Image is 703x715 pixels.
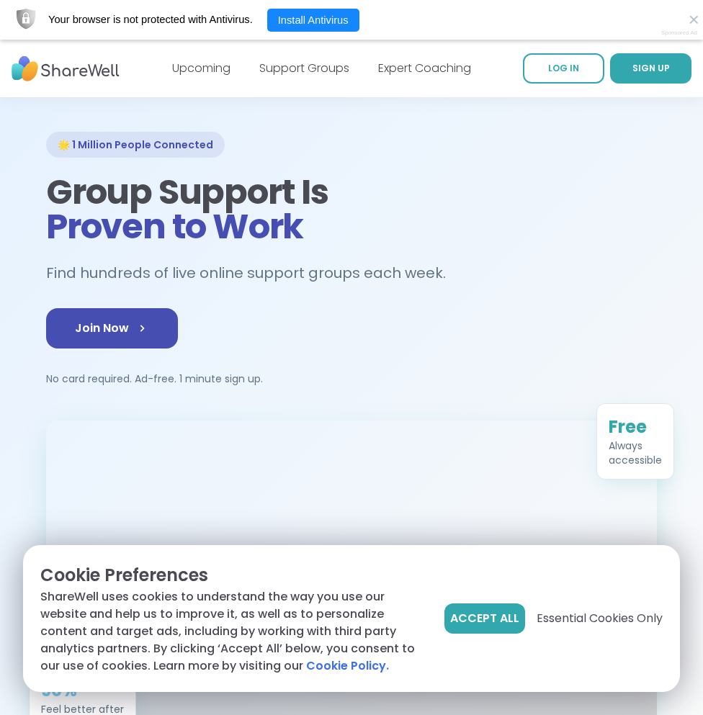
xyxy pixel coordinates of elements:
[537,610,663,627] span: Essential Cookies Only
[306,657,389,675] a: Cookie Policy.
[450,610,519,627] span: Accept All
[444,603,525,634] button: Accept All
[46,202,303,251] span: Proven to Work
[378,60,471,76] a: Expert Coaching
[46,132,225,158] div: 🌟 1 Million People Connected
[609,438,662,467] div: Always accessible
[609,415,662,438] div: Free
[259,60,349,76] a: Support Groups
[46,308,178,348] a: Join Now
[172,60,230,76] a: Upcoming
[632,62,670,74] span: SIGN UP
[12,49,120,89] img: ShareWell Nav Logo
[548,62,579,74] span: LOG IN
[46,175,657,244] h1: Group Support Is
[40,588,433,675] p: ShareWell uses cookies to understand the way you use our website and help us to improve it, as we...
[610,53,691,84] a: SIGN UP
[523,53,604,84] a: LOG IN
[75,320,149,337] span: Join Now
[46,372,657,386] p: No card required. Ad-free. 1 minute sign up.
[40,562,433,588] p: Cookie Preferences
[46,261,461,285] h2: Find hundreds of live online support groups each week.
